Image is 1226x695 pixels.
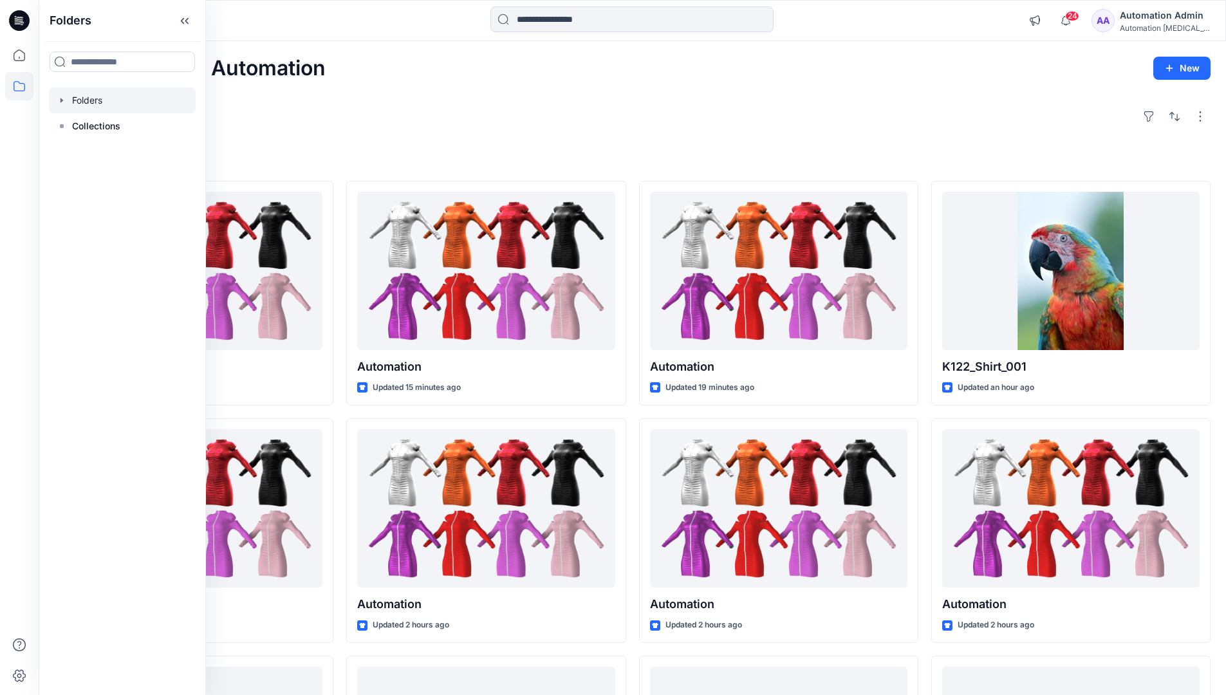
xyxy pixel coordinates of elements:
p: Automation [650,595,907,613]
p: Updated 19 minutes ago [665,381,754,394]
div: Automation [MEDICAL_DATA]... [1120,23,1210,33]
p: Automation [942,595,1200,613]
p: Automation [357,358,615,376]
button: New [1153,57,1211,80]
p: Updated an hour ago [958,381,1034,394]
p: Updated 2 hours ago [958,618,1034,632]
a: Automation [357,192,615,351]
div: AA [1091,9,1115,32]
p: Automation [650,358,907,376]
p: Updated 15 minutes ago [373,381,461,394]
a: Automation [650,192,907,351]
p: Collections [72,118,120,134]
a: Automation [650,429,907,588]
a: Automation [942,429,1200,588]
p: Updated 2 hours ago [373,618,449,632]
a: Automation [357,429,615,588]
p: Automation [357,595,615,613]
h4: Styles [54,153,1211,168]
p: K122_Shirt_001 [942,358,1200,376]
span: 24 [1065,11,1079,21]
a: K122_Shirt_001 [942,192,1200,351]
p: Updated 2 hours ago [665,618,742,632]
div: Automation Admin [1120,8,1210,23]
